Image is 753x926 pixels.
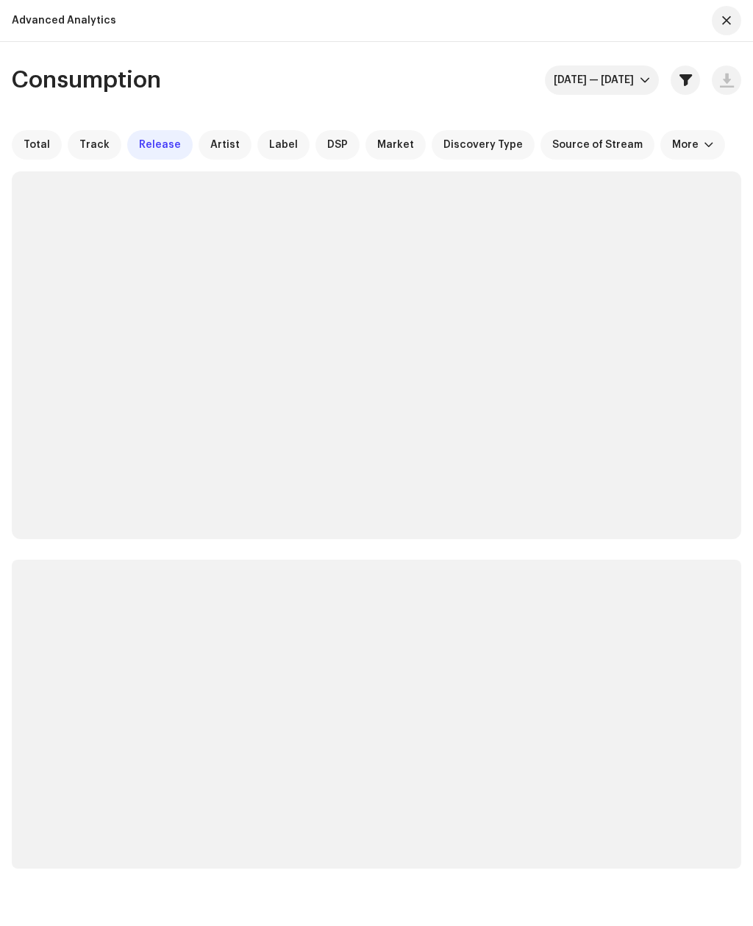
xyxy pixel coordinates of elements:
div: dropdown trigger [640,65,650,95]
span: Jan 1 — Oct 7 [554,65,640,95]
span: Label [269,139,298,151]
div: More [672,139,699,151]
span: Discovery Type [443,139,523,151]
span: Release [139,139,181,151]
span: Market [377,139,414,151]
span: Artist [210,139,240,151]
span: Track [79,139,110,151]
span: Consumption [12,68,161,92]
div: Advanced Analytics [12,15,116,26]
span: Source of Stream [552,139,643,151]
span: Total [24,139,50,151]
span: DSP [327,139,348,151]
